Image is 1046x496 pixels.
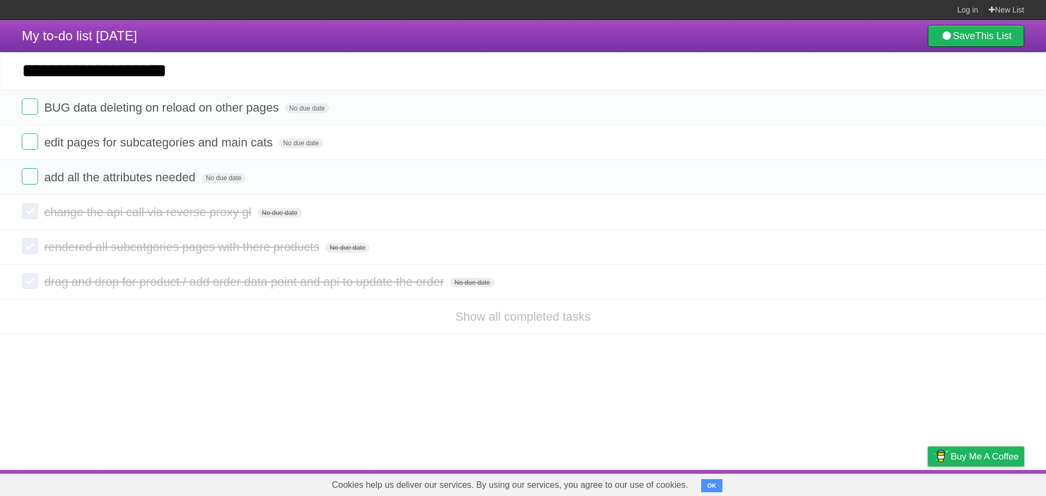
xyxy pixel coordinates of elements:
a: Privacy [914,473,942,493]
a: Terms [877,473,901,493]
label: Done [22,168,38,185]
span: BUG data deleting on reload on other pages [44,101,282,114]
span: rendered all subcatgories pages with there products [44,240,322,254]
a: SaveThis List [928,25,1024,47]
span: No due date [325,243,369,253]
a: About [783,473,806,493]
label: Done [22,238,38,254]
a: Developers [819,473,863,493]
span: No due date [202,173,246,183]
label: Done [22,99,38,115]
span: No due date [450,278,494,287]
span: No due date [279,138,323,148]
img: Buy me a coffee [933,447,948,466]
span: drag and drop for product / add order data point and api to update the order [44,275,447,289]
b: This List [975,30,1012,41]
span: change the api call via reverse proxy gl [44,205,254,219]
span: Cookies help us deliver our services. By using our services, you agree to our use of cookies. [321,474,699,496]
a: Suggest a feature [956,473,1024,493]
span: No due date [285,103,329,113]
span: Buy me a coffee [951,447,1019,466]
a: Buy me a coffee [928,446,1024,467]
a: Show all completed tasks [455,310,591,323]
span: My to-do list [DATE] [22,28,137,43]
span: add all the attributes needed [44,170,198,184]
label: Done [22,133,38,150]
label: Done [22,273,38,289]
button: OK [701,479,722,492]
label: Done [22,203,38,219]
span: No due date [258,208,302,218]
span: edit pages for subcategories and main cats [44,136,275,149]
